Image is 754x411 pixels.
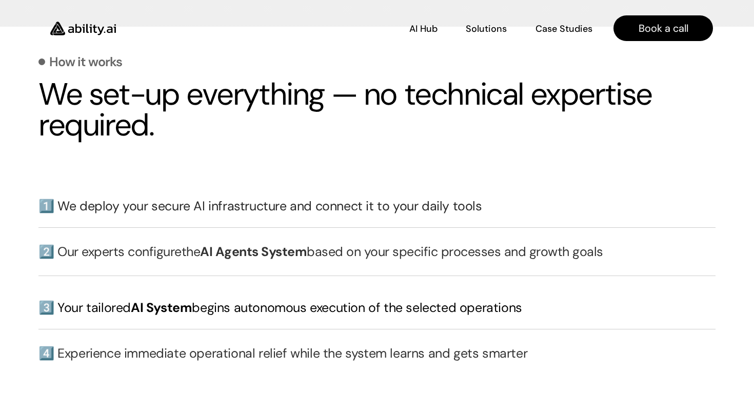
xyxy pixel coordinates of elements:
[182,243,201,260] strong: the
[466,19,507,37] a: Solutions
[409,23,438,35] p: AI Hub
[639,21,688,35] p: Book a call
[200,243,307,260] strong: AI Agents System
[38,344,716,362] h3: 4️⃣ Experience immediate operational relief while the system learns and gets smarter
[613,15,713,41] a: Book a call
[130,15,713,41] nav: Main navigation
[535,23,592,35] p: Case Studies
[466,23,507,35] p: Solutions
[38,243,716,261] h3: 2️⃣ Our experts configure based on your specific processes and growth goals
[535,19,593,37] a: Case Studies
[38,197,716,215] h3: 1️⃣ We deploy your secure AI infrastructure and connect it to your daily tools
[131,299,192,316] span: AI System
[38,299,716,317] h3: 3️⃣ Your tailored begins autonomous execution of the selected operations
[409,19,438,37] a: AI Hub
[38,79,716,141] h2: We set-up everything — no technical expertise required.
[49,55,122,68] p: How it works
